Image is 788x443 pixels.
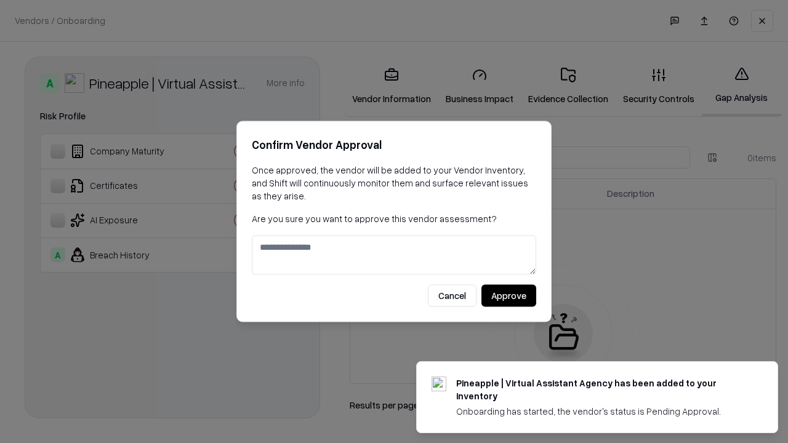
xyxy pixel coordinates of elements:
[252,164,536,202] p: Once approved, the vendor will be added to your Vendor Inventory, and Shift will continuously mon...
[428,285,476,307] button: Cancel
[432,377,446,391] img: trypineapple.com
[456,377,748,402] div: Pineapple | Virtual Assistant Agency has been added to your inventory
[481,285,536,307] button: Approve
[456,405,748,418] div: Onboarding has started, the vendor's status is Pending Approval.
[252,136,536,154] h2: Confirm Vendor Approval
[252,212,536,225] p: Are you sure you want to approve this vendor assessment?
